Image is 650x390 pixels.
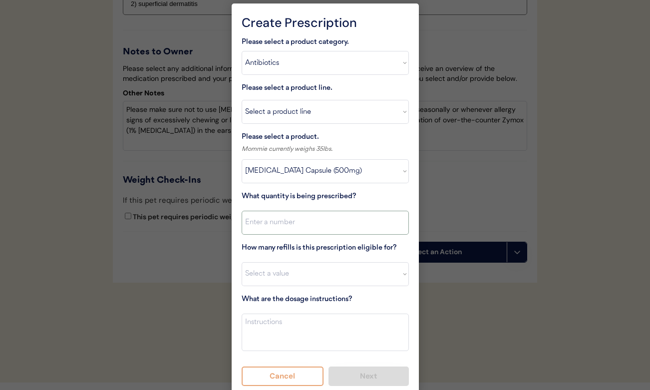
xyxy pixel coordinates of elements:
div: How many refills is this prescription eligible for? [242,242,409,255]
div: Please select a product. [242,131,409,144]
div: Please select a product category. [242,36,409,49]
div: What are the dosage instructions? [242,294,409,306]
button: Cancel [242,367,324,386]
div: What quantity is being prescribed? [242,191,409,203]
div: Please select a product line. [242,82,341,95]
input: Enter a number [242,211,409,235]
div: Mommie currently weighs 35lbs. [242,144,409,154]
div: Create Prescription [242,13,409,32]
button: Next [328,367,409,386]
